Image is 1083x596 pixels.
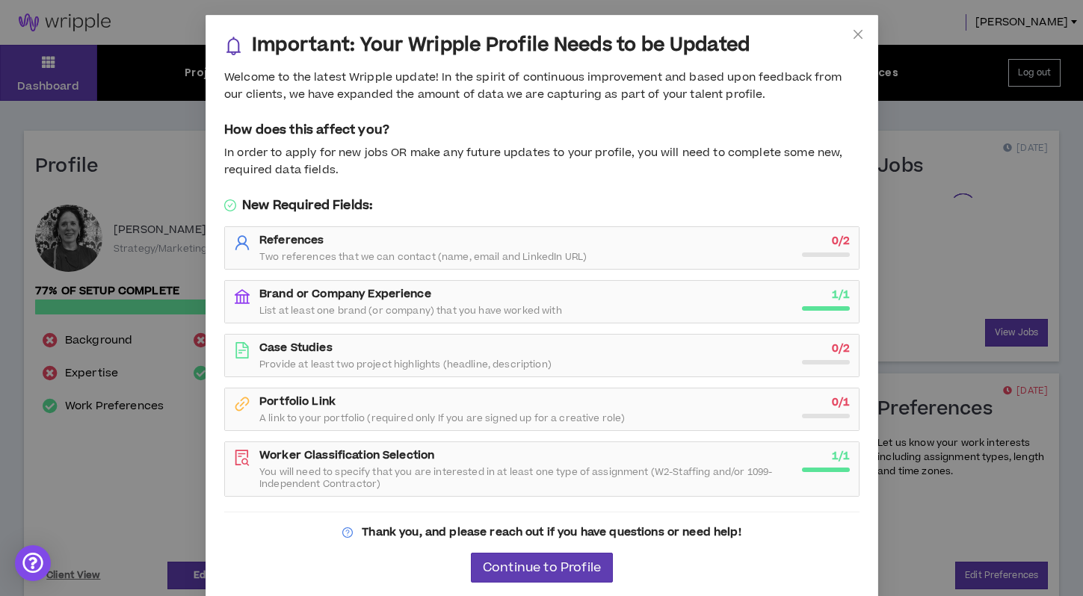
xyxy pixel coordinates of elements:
[259,358,552,370] span: Provide at least two project highlights (headline, description)
[342,527,353,538] span: question-circle
[224,121,860,139] h5: How does this affect you?
[259,447,434,463] strong: Worker Classification Selection
[831,287,849,302] strong: 1 / 1
[224,199,236,211] span: check-circle
[234,288,250,305] span: bank
[252,34,750,58] h3: Important: Your Wripple Profile Needs to be Updated
[831,341,849,356] strong: 0 / 2
[259,305,562,317] span: List at least one brand (or company) that you have worked with
[852,28,864,40] span: close
[831,233,849,249] strong: 0 / 2
[224,196,860,214] h5: New Required Fields:
[234,342,250,358] span: file-text
[259,466,793,490] span: You will need to specify that you are interested in at least one type of assignment (W2-Staffing ...
[831,394,849,410] strong: 0 / 1
[362,524,741,540] strong: Thank you, and please reach out if you have questions or need help!
[259,232,324,248] strong: References
[234,396,250,412] span: link
[224,145,860,179] div: In order to apply for new jobs OR make any future updates to your profile, you will need to compl...
[259,340,333,356] strong: Case Studies
[224,69,860,103] div: Welcome to the latest Wripple update! In the spirit of continuous improvement and based upon feed...
[259,286,431,302] strong: Brand or Company Experience
[831,448,849,464] strong: 1 / 1
[234,450,250,466] span: file-search
[470,553,612,583] button: Continue to Profile
[259,394,336,409] strong: Portfolio Link
[234,235,250,251] span: user
[15,545,51,581] div: Open Intercom Messenger
[259,412,625,424] span: A link to your portfolio (required only If you are signed up for a creative role)
[482,561,600,575] span: Continue to Profile
[224,37,243,55] span: bell
[259,251,587,263] span: Two references that we can contact (name, email and LinkedIn URL)
[838,15,878,55] button: Close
